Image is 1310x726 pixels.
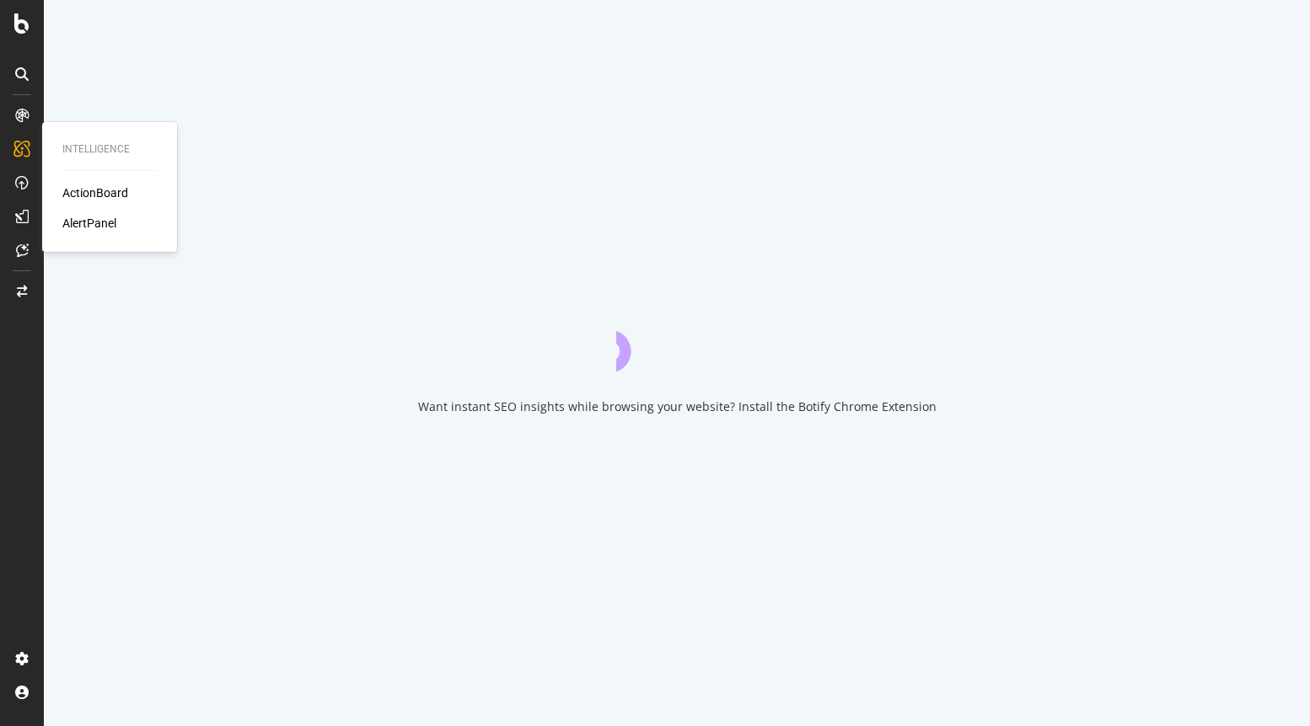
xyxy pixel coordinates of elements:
div: Want instant SEO insights while browsing your website? Install the Botify Chrome Extension [418,398,937,415]
div: Intelligence [62,142,157,157]
div: animation [616,311,738,371]
a: AlertPanel [62,215,116,232]
a: ActionBoard [62,184,128,201]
